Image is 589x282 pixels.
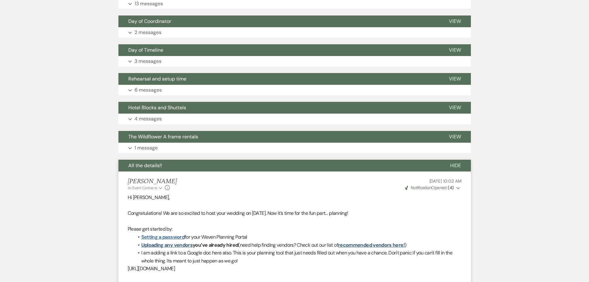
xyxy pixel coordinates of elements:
[118,44,439,56] button: Day of Timeline
[128,226,173,232] span: Please get started by:
[134,86,162,94] p: 6 messages
[141,242,193,248] a: Uploading any vendors
[128,194,170,201] span: Hi [PERSON_NAME],
[118,102,439,114] button: Hotel Blocks and Shuttels
[128,178,177,185] h5: [PERSON_NAME]
[118,27,471,38] button: 2 messages
[128,162,162,169] span: All the details!!
[439,102,471,114] button: View
[118,85,471,95] button: 6 messages
[338,242,405,248] a: recommended vendors here!
[141,249,453,264] span: I am adding a link to a Google doc here also. This is your planning tool that just needs filled o...
[450,162,461,169] span: Hide
[439,44,471,56] button: View
[449,104,461,111] span: View
[118,114,471,124] button: 4 messages
[405,185,454,190] span: Opened
[141,234,185,240] a: Setting a password
[439,73,471,85] button: View
[134,144,158,152] p: 1 message
[440,160,471,171] button: Hide
[238,242,338,248] span: (need help finding vendors? Check out our list of
[449,133,461,140] span: View
[118,15,439,27] button: Day of Coordinator
[128,133,198,140] span: The Wildflower A frame rentals
[141,242,238,248] strong: you’ve already hired
[128,18,171,24] span: Day of Coordinator
[405,242,406,248] span: )
[449,47,461,53] span: View
[128,265,462,273] p: [URL][DOMAIN_NAME]
[404,184,462,191] button: NotificationOpened (4)
[118,73,439,85] button: Rehearsal and setup time
[411,185,431,190] span: Notification
[449,18,461,24] span: View
[448,185,454,190] strong: ( 4 )
[449,76,461,82] span: View
[118,56,471,67] button: 3 messages
[134,115,162,123] p: 4 messages
[128,185,163,191] button: to: Event Contacts
[128,185,157,190] span: to: Event Contacts
[118,160,440,171] button: All the details!!
[439,15,471,27] button: View
[439,131,471,143] button: View
[118,143,471,153] button: 1 message
[185,234,247,240] span: for your Weven Planning Portal
[128,47,163,53] span: Day of Timeline
[134,57,161,65] p: 3 messages
[128,104,186,111] span: Hotel Blocks and Shuttels
[128,76,186,82] span: Rehearsal and setup time
[134,28,161,37] p: 2 messages
[128,210,348,216] span: Congratulations! We are so excited to host your wedding on [DATE]. Now it’s time for the fun part...
[429,178,462,184] span: [DATE] 10:02 AM
[118,131,439,143] button: The Wildflower A frame rentals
